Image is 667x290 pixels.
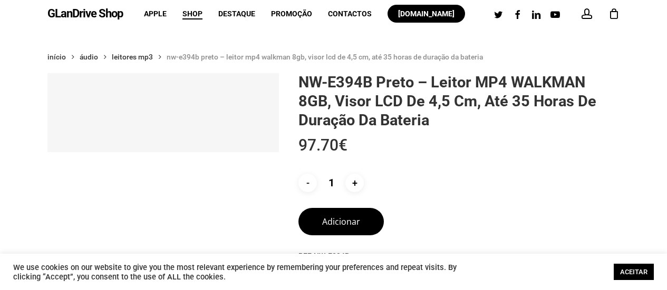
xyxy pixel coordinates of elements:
[388,10,465,17] a: [DOMAIN_NAME]
[144,10,167,17] a: Apple
[218,9,255,18] span: Destaque
[144,9,167,18] span: Apple
[319,174,343,192] input: Product quantity
[271,10,312,17] a: Promoção
[47,73,279,152] img: Placeholder
[218,10,255,17] a: Destaque
[271,9,312,18] span: Promoção
[182,9,202,18] span: Shop
[47,52,66,62] a: Início
[298,251,620,262] span: REF:
[112,52,153,62] a: Leitores MP3
[298,73,620,129] h1: NW-E394B Preto – Leitor MP4 WALKMAN 8GB, visor LCD de 4,5 cm, até 35 horas de duração da bateria
[182,10,202,17] a: Shop
[339,136,347,154] span: €
[314,252,350,260] span: NW-E394B
[298,136,347,154] bdi: 97.70
[167,53,483,61] span: NW-E394B Preto – Leitor MP4 WALKMAN 8GB, visor LCD de 4,5 cm, até 35 horas de duração da bateria
[328,10,372,17] a: Contactos
[47,8,123,19] a: GLanDrive Shop
[345,174,364,192] input: +
[298,174,317,192] input: -
[614,264,654,280] a: ACEITAR
[80,52,98,62] a: Áudio
[328,9,372,18] span: Contactos
[13,263,462,282] div: We use cookies on our website to give you the most relevant experience by remembering your prefer...
[398,9,455,18] span: [DOMAIN_NAME]
[298,208,384,235] button: Adicionar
